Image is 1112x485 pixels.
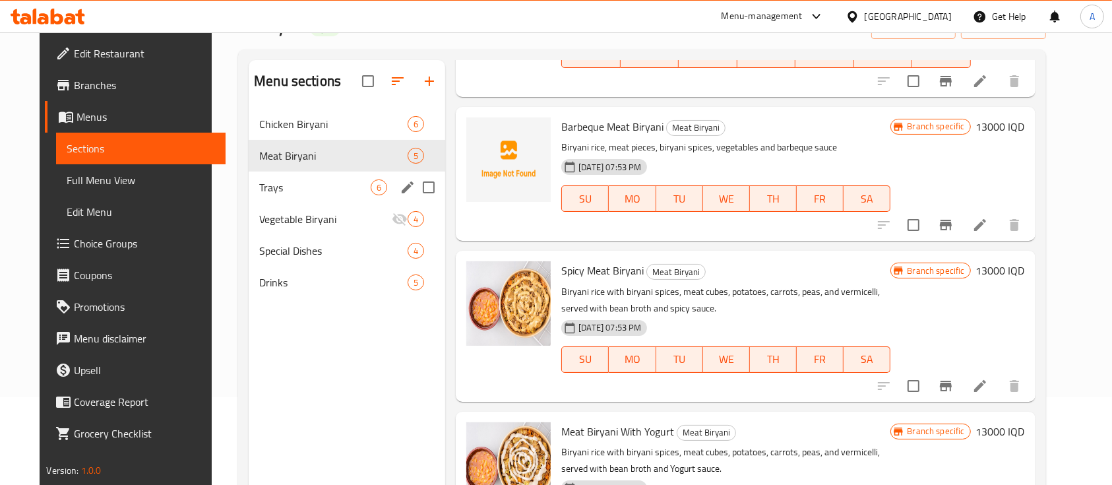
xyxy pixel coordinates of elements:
span: SU [567,350,603,369]
button: Branch-specific-item [930,209,962,241]
a: Coupons [45,259,226,291]
span: Upsell [74,362,215,378]
span: Select to update [900,211,927,239]
span: Edit Menu [67,204,215,220]
div: Menu-management [722,9,803,24]
span: 5 [408,276,423,289]
span: SU [567,189,603,209]
div: Trays6edit [249,172,445,203]
span: Meat Biryani [667,120,725,135]
button: Add section [414,65,445,97]
span: Drinks [259,275,408,290]
a: Upsell [45,354,226,386]
span: Branch specific [902,120,970,133]
span: Version: [46,462,78,479]
span: MO [614,189,650,209]
a: Sections [56,133,226,164]
button: delete [999,209,1030,241]
span: Choice Groups [74,236,215,251]
div: items [408,116,424,132]
div: Drinks5 [249,267,445,298]
button: edit [398,178,417,197]
div: [GEOGRAPHIC_DATA] [865,9,952,24]
span: FR [802,189,838,209]
a: Edit Restaurant [45,38,226,69]
a: Edit menu item [972,378,988,394]
h6: 13000 IQD [976,422,1025,441]
span: Meat Biryani [259,148,408,164]
a: Promotions [45,291,226,323]
button: SU [561,185,609,212]
div: Chicken Biryani6 [249,108,445,140]
span: Special Dishes [259,243,408,259]
button: delete [999,65,1030,97]
a: Edit Menu [56,196,226,228]
span: Select to update [900,372,927,400]
span: TH [755,189,791,209]
span: SA [849,189,885,209]
span: MO [614,350,650,369]
svg: Inactive section [392,211,408,227]
span: WE [708,350,745,369]
span: Full Menu View [67,172,215,188]
a: Coverage Report [45,386,226,418]
span: export [972,18,1035,35]
div: Meat Biryani [677,425,736,441]
button: SU [561,346,609,373]
span: 6 [408,118,423,131]
span: Menus [77,109,215,125]
span: Select to update [900,67,927,95]
a: Choice Groups [45,228,226,259]
a: Branches [45,69,226,101]
img: Barbeque Meat Biryani [466,117,551,202]
div: items [371,179,387,195]
span: 4 [408,245,423,257]
p: Biryani rice with biryani spices, meat cubes, potatoes, carrots, peas, and vermicelli, served wit... [561,284,890,317]
a: Menus [45,101,226,133]
span: Chicken Biryani [259,116,408,132]
span: Spicy Meat Biryani [561,261,644,280]
button: Branch-specific-item [930,370,962,402]
button: MO [609,185,656,212]
span: Trays [259,179,371,195]
div: Meat Biryani [646,264,706,280]
span: [DATE] 07:53 PM [573,161,646,174]
button: FR [797,346,844,373]
span: 1.0.0 [81,462,102,479]
span: Meat Biryani [647,265,705,280]
button: TH [750,346,797,373]
span: 5 [408,150,423,162]
div: items [408,275,424,290]
span: TH [755,350,791,369]
span: Menu disclaimer [74,331,215,346]
span: Branch specific [902,425,970,437]
button: delete [999,370,1030,402]
button: TU [656,346,703,373]
span: Branch specific [902,265,970,277]
span: WE [708,189,745,209]
span: Grocery Checklist [74,426,215,441]
p: Biryani rice, meat pieces, biryani spices, vegetables and barbeque sauce [561,139,890,156]
button: WE [703,185,750,212]
span: Promotions [74,299,215,315]
span: Select all sections [354,67,382,95]
div: Meat Biryani5 [249,140,445,172]
button: WE [703,346,750,373]
h6: 13000 IQD [976,117,1025,136]
span: Sections [67,141,215,156]
span: A [1090,9,1095,24]
span: Meat Biryani With Yogurt [561,422,674,441]
span: FR [802,350,838,369]
div: Special Dishes4 [249,235,445,267]
button: SA [844,346,890,373]
div: Vegetable Biryani4 [249,203,445,235]
a: Grocery Checklist [45,418,226,449]
button: SA [844,185,890,212]
span: Vegetable Biryani [259,211,392,227]
span: [DATE] 07:53 PM [573,321,646,334]
div: items [408,243,424,259]
span: Barbeque Meat Biryani [561,117,664,137]
span: import [882,18,945,35]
